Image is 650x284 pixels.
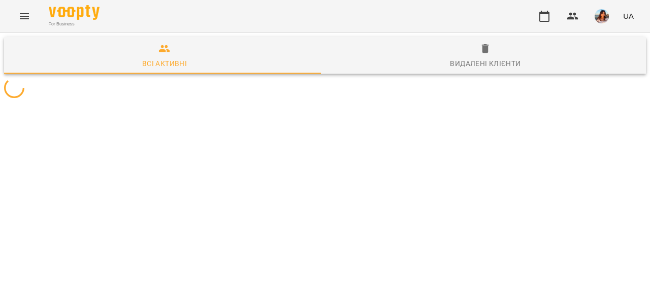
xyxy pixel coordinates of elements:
[619,7,638,25] button: UA
[12,4,37,28] button: Menu
[49,21,100,27] span: For Business
[623,11,634,21] span: UA
[450,57,521,70] div: Видалені клієнти
[595,9,609,23] img: f52eb29bec7ed251b61d9497b14fac82.jpg
[142,57,187,70] div: Всі активні
[49,5,100,20] img: Voopty Logo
